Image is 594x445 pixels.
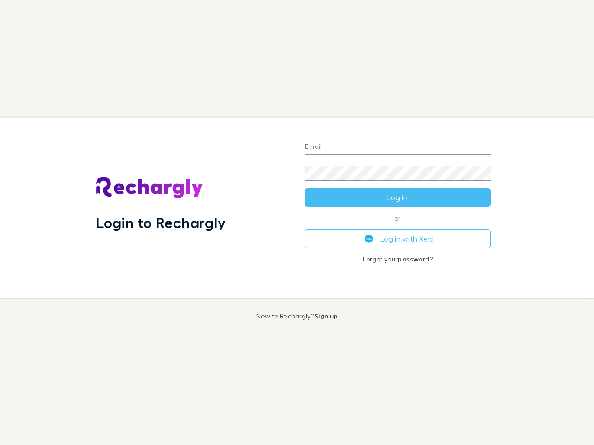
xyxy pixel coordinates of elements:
a: Sign up [314,312,338,320]
a: password [398,255,429,263]
p: Forgot your ? [305,255,491,263]
img: Xero's logo [365,235,373,243]
span: or [305,218,491,218]
p: New to Rechargly? [256,312,338,320]
h1: Login to Rechargly [96,214,226,231]
button: Log in [305,188,491,207]
img: Rechargly's Logo [96,177,204,199]
button: Log in with Xero [305,229,491,248]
